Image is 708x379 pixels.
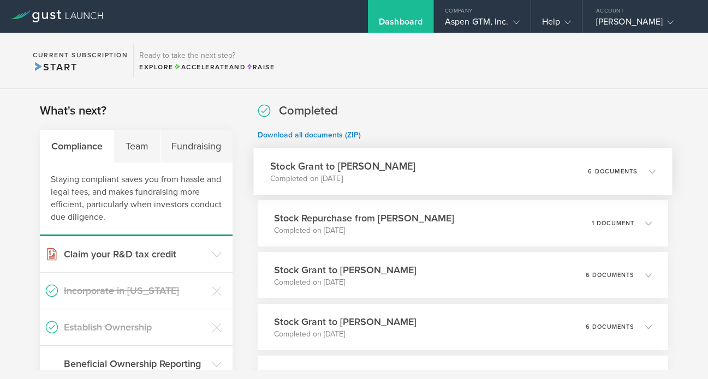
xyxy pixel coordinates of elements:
[246,63,275,71] span: Raise
[40,103,106,119] h2: What's next?
[64,320,206,334] h3: Establish Ownership
[274,329,417,340] p: Completed on [DATE]
[596,16,689,33] div: [PERSON_NAME]
[445,16,520,33] div: Aspen GTM, Inc.
[133,44,280,77] div: Ready to take the next step?ExploreAccelerateandRaise
[274,277,417,288] p: Completed on [DATE]
[542,16,571,33] div: Help
[64,284,206,298] h3: Incorporate in [US_STATE]
[588,169,638,175] p: 6 documents
[270,173,415,184] p: Completed on [DATE]
[274,315,417,329] h3: Stock Grant to [PERSON_NAME]
[40,130,114,163] div: Compliance
[114,130,160,163] div: Team
[274,263,417,277] h3: Stock Grant to [PERSON_NAME]
[274,211,454,225] h3: Stock Repurchase from [PERSON_NAME]
[33,61,77,73] span: Start
[258,130,361,140] a: Download all documents (ZIP)
[174,63,229,71] span: Accelerate
[40,163,233,236] div: Staying compliant saves you from hassle and legal fees, and makes fundraising more efficient, par...
[33,52,128,58] h2: Current Subscription
[64,247,206,261] h3: Claim your R&D tax credit
[653,327,708,379] iframe: Chat Widget
[139,52,275,59] h3: Ready to take the next step?
[586,272,634,278] p: 6 documents
[139,62,275,72] div: Explore
[270,159,415,173] h3: Stock Grant to [PERSON_NAME]
[279,103,338,119] h2: Completed
[274,225,454,236] p: Completed on [DATE]
[592,220,634,226] p: 1 document
[64,357,206,371] h3: Beneficial Ownership Reporting
[160,130,233,163] div: Fundraising
[586,324,634,330] p: 6 documents
[379,16,423,33] div: Dashboard
[174,63,246,71] span: and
